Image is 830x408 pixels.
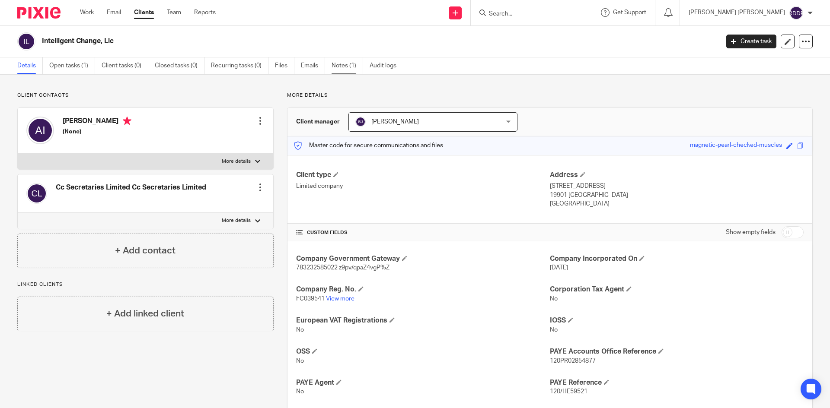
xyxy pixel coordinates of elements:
[49,57,95,74] a: Open tasks (1)
[17,32,35,51] img: svg%3E
[296,389,304,395] span: No
[107,8,121,17] a: Email
[550,378,804,387] h4: PAYE Reference
[355,117,366,127] img: svg%3E
[17,57,43,74] a: Details
[155,57,204,74] a: Closed tasks (0)
[222,217,251,224] p: More details
[167,8,181,17] a: Team
[296,378,550,387] h4: PAYE Agent
[296,285,550,294] h4: Company Reg. No.
[488,10,566,18] input: Search
[134,8,154,17] a: Clients
[63,117,131,127] h4: [PERSON_NAME]
[17,7,61,19] img: Pixie
[296,316,550,325] h4: European VAT Registrations
[690,141,782,151] div: magnetic-pearl-checked-muscles
[689,8,785,17] p: [PERSON_NAME] [PERSON_NAME]
[550,182,804,190] p: [STREET_ADDRESS]
[296,117,340,126] h3: Client manager
[550,389,587,395] span: 120/HE59521
[194,8,216,17] a: Reports
[550,327,558,333] span: No
[102,57,148,74] a: Client tasks (0)
[550,347,804,356] h4: PAYE Accounts Office Reference
[371,119,419,125] span: [PERSON_NAME]
[296,265,389,271] span: 783232585022 z9pv/qpaZ4vgP%Z
[287,92,813,99] p: More details
[26,183,47,204] img: svg%3E
[613,9,646,16] span: Get Support
[550,285,804,294] h4: Corporation Tax Agent
[42,37,579,46] h2: Intelligent Change, Llc
[296,358,304,364] span: No
[326,296,354,302] a: View more
[296,171,550,180] h4: Client type
[56,183,206,192] h4: Cc Secretaries Limited Cc Secretaries Limited
[726,35,776,48] a: Create task
[80,8,94,17] a: Work
[211,57,268,74] a: Recurring tasks (0)
[296,254,550,263] h4: Company Government Gateway
[296,296,325,302] span: FC039541
[789,6,803,20] img: svg%3E
[550,265,568,271] span: [DATE]
[63,127,131,136] h5: (None)
[550,358,596,364] span: 120PR02854877
[296,229,550,236] h4: CUSTOM FIELDS
[123,117,131,125] i: Primary
[106,307,184,320] h4: + Add linked client
[550,316,804,325] h4: IOSS
[726,228,776,237] label: Show empty fields
[115,244,176,257] h4: + Add contact
[296,327,304,333] span: No
[26,117,54,144] img: svg%3E
[296,182,550,190] p: Limited company
[550,254,804,263] h4: Company Incorporated On
[222,158,251,165] p: More details
[550,171,804,180] h4: Address
[332,57,363,74] a: Notes (1)
[550,199,804,208] p: [GEOGRAPHIC_DATA]
[550,191,804,199] p: 19901 [GEOGRAPHIC_DATA]
[294,141,443,150] p: Master code for secure communications and files
[17,281,274,288] p: Linked clients
[550,296,558,302] span: No
[275,57,294,74] a: Files
[370,57,403,74] a: Audit logs
[17,92,274,99] p: Client contacts
[301,57,325,74] a: Emails
[296,347,550,356] h4: OSS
